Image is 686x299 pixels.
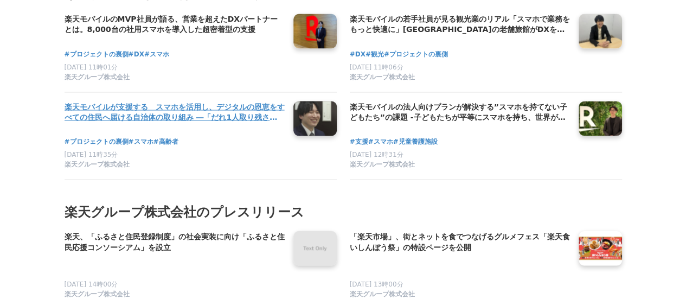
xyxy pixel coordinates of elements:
span: 楽天グループ株式会社 [350,160,415,169]
a: #スマホ [144,49,169,59]
a: 楽天モバイルが支援する スマホを活用し、デジタルの恩恵をすべての住民へ届ける自治体の取り組み ―「だれ1人取り残さないスマホ社会」の実現に向けて [65,101,285,124]
a: #高齢者 [153,136,178,147]
span: [DATE] 11時35分 [65,150,118,158]
a: 「楽天市場」、街とネットを食でつなげるグルメフェス「楽天食いしんぼう祭」の特設ページを公開 [350,231,570,253]
a: 楽天、「ふるさと住民登録制度」の社会実装に向け「ふるさと住民応援コンソーシアム」を設立 [65,231,285,253]
a: 楽天モバイルの法人向けプランが解決する”スマホを持てない子どもたち”の課題 -子どもたちが平等にスマホを持ち、世界が広がることを願って- [350,101,570,124]
a: 楽天グループ株式会社 [350,160,570,170]
span: 楽天グループ株式会社 [350,289,415,298]
h4: 楽天モバイルが支援する スマホを活用し、デジタルの恩恵をすべての住民へ届ける自治体の取り組み ―「だれ1人取り残さないスマホ社会」の実現に向けて [65,101,285,123]
span: [DATE] 13時00分 [350,280,403,288]
a: #プロジェクトの裏側 [65,136,129,147]
a: #児童養護施設 [393,136,438,147]
a: #支援 [350,136,368,147]
a: #プロジェクトの裏側 [384,49,448,59]
a: #プロジェクトの裏側 [65,49,129,59]
span: [DATE] 12時31分 [350,150,403,158]
a: #スマホ [368,136,393,147]
h4: 楽天モバイルの法人向けプランが解決する”スマホを持てない子どもたち”の課題 -子どもたちが平等にスマホを持ち、世界が広がることを願って- [350,101,570,123]
a: #スマホ [129,136,153,147]
a: 楽天グループ株式会社 [65,160,285,170]
span: 楽天グループ株式会社 [65,72,130,81]
a: 楽天グループ株式会社 [350,72,570,83]
a: #DX [129,49,144,59]
a: 楽天モバイルの若手社員が見る観光業のリアル「スマホで業務をもっと快適に」[GEOGRAPHIC_DATA]の老舗旅館がDXを実現するまで [350,14,570,36]
span: [DATE] 11時06分 [350,63,403,71]
span: 楽天グループ株式会社 [65,289,130,298]
a: #観光 [366,49,384,59]
a: 楽天グループ株式会社 [65,72,285,83]
a: #DX [350,49,366,59]
a: 楽天モバイルのMVP社員が語る、営業を超えたDXパートナーとは。8,000台の社用スマホを導入した超密着型の支援 [65,14,285,36]
h2: 楽天グループ株式会社のプレスリリース [65,201,622,222]
span: [DATE] 11時01分 [65,63,118,71]
span: 楽天グループ株式会社 [65,160,130,169]
span: [DATE] 14時00分 [65,280,118,288]
span: 楽天グループ株式会社 [350,72,415,81]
